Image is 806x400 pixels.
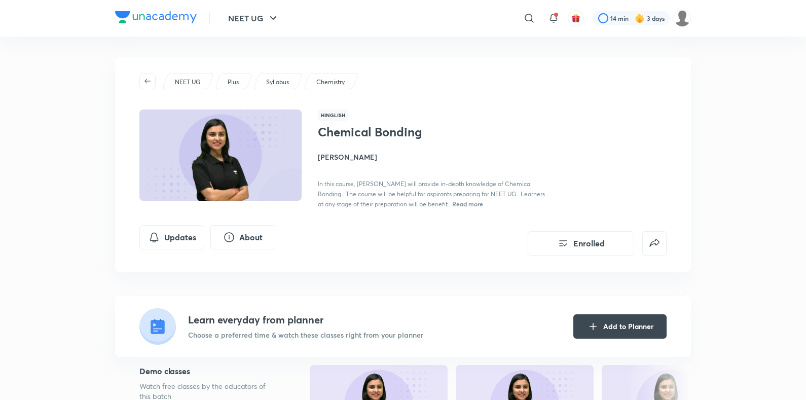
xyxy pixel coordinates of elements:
[316,78,345,87] p: Chemistry
[635,13,645,23] img: streak
[188,312,423,328] h4: Learn everyday from planner
[528,231,634,256] button: Enrolled
[318,152,545,162] h4: [PERSON_NAME]
[226,78,241,87] a: Plus
[674,10,691,27] img: ANSHITA AGRAWAL
[642,231,667,256] button: false
[568,10,584,26] button: avatar
[115,11,197,23] img: Company Logo
[265,78,291,87] a: Syllabus
[573,314,667,339] button: Add to Planner
[138,108,303,202] img: Thumbnail
[188,330,423,340] p: Choose a preferred time & watch these classes right from your planner
[228,78,239,87] p: Plus
[315,78,347,87] a: Chemistry
[318,110,348,121] span: Hinglish
[452,200,483,208] span: Read more
[115,11,197,26] a: Company Logo
[173,78,202,87] a: NEET UG
[266,78,289,87] p: Syllabus
[222,8,285,28] button: NEET UG
[318,125,484,139] h1: Chemical Bonding
[210,225,275,249] button: About
[175,78,200,87] p: NEET UG
[139,225,204,249] button: Updates
[318,180,545,208] span: In this course, [PERSON_NAME] will provide in-depth knowledge of Chemical Bonding . The course wi...
[139,365,277,377] h5: Demo classes
[571,14,580,23] img: avatar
